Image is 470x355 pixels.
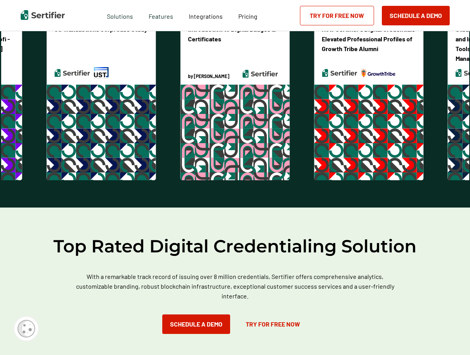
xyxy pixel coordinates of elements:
span: Pricing [238,12,257,20]
img: Sertifier | Digital Credentialing Platform [21,10,65,20]
img: Cookie Popup Icon [18,320,35,337]
img: Sertifier Logo [322,69,357,77]
a: Pricing [238,11,257,20]
span: Integrations [189,12,223,20]
p: With a remarkable track record of issuing over 8 million credentials, Sertifier offers comprehens... [71,272,399,301]
img: Sertifier Logo [243,70,278,78]
p: Introduction to Digital Badges & Certificates [188,24,282,44]
button: Schedule a Demo [382,6,450,25]
img: growth tribe logo [361,69,395,77]
span: Features [149,11,173,20]
p: by [PERSON_NAME] [188,73,229,79]
span: Solutions [107,11,133,20]
section: Gallery [1,16,469,180]
button: Schedule a Demo [162,314,230,334]
a: Try for Free Now [238,314,308,334]
p: How Sertifier’s Digital Credentials Elevated Professional Profiles of Growth Tribe Alumni [322,24,415,53]
img: Sertifier Logo [54,69,90,77]
a: Integrations [189,11,223,20]
img: ust logo [94,67,108,79]
iframe: Chat Widget [431,318,470,355]
h2: Top Rated Digital Credentialing Solution [1,235,469,257]
a: Try for Free Now [300,6,374,25]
